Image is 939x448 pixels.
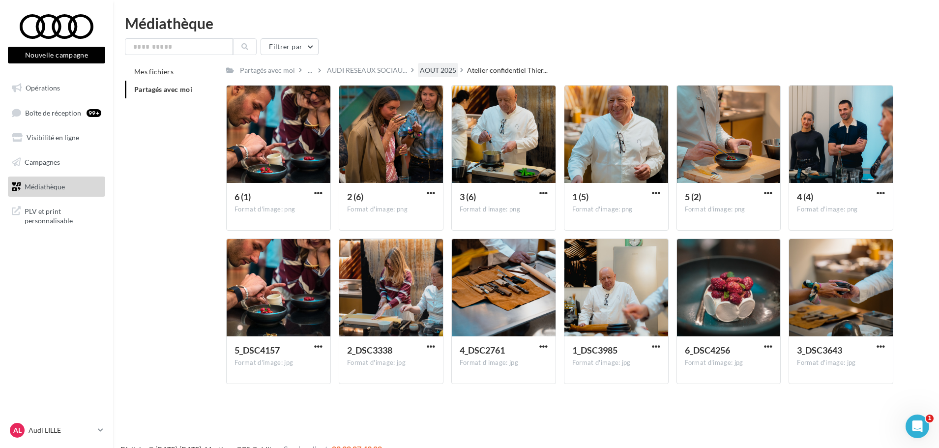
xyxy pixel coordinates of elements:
[235,191,251,202] span: 6 (1)
[235,358,323,367] div: Format d'image: jpg
[906,415,929,438] iframe: Intercom live chat
[572,358,660,367] div: Format d'image: jpg
[235,205,323,214] div: Format d'image: png
[6,78,107,98] a: Opérations
[125,16,927,30] div: Médiathèque
[460,345,505,356] span: 4_DSC2761
[797,205,885,214] div: Format d'image: png
[8,421,105,440] a: AL Audi LILLE
[8,47,105,63] button: Nouvelle campagne
[685,358,773,367] div: Format d'image: jpg
[347,205,435,214] div: Format d'image: png
[460,205,548,214] div: Format d'image: png
[347,191,363,202] span: 2 (6)
[25,158,60,166] span: Campagnes
[306,63,314,77] div: ...
[29,425,94,435] p: Audi LILLE
[347,345,392,356] span: 2_DSC3338
[797,358,885,367] div: Format d'image: jpg
[25,205,101,226] span: PLV et print personnalisable
[26,84,60,92] span: Opérations
[797,191,813,202] span: 4 (4)
[13,425,22,435] span: AL
[797,345,842,356] span: 3_DSC3643
[134,67,174,76] span: Mes fichiers
[420,65,456,75] div: AOUT 2025
[467,65,548,75] span: Atelier confidentiel Thier...
[25,108,81,117] span: Boîte de réception
[327,65,407,75] span: AUDI RESEAUX SOCIAU...
[240,65,295,75] div: Partagés avec moi
[572,191,588,202] span: 1 (5)
[27,133,79,142] span: Visibilité en ligne
[235,345,280,356] span: 5_DSC4157
[460,358,548,367] div: Format d'image: jpg
[6,152,107,173] a: Campagnes
[685,205,773,214] div: Format d'image: png
[6,102,107,123] a: Boîte de réception99+
[685,345,730,356] span: 6_DSC4256
[572,345,617,356] span: 1_DSC3985
[6,177,107,197] a: Médiathèque
[926,415,934,422] span: 1
[460,191,476,202] span: 3 (6)
[6,127,107,148] a: Visibilité en ligne
[6,201,107,230] a: PLV et print personnalisable
[134,85,192,93] span: Partagés avec moi
[25,182,65,190] span: Médiathèque
[87,109,101,117] div: 99+
[261,38,319,55] button: Filtrer par
[572,205,660,214] div: Format d'image: png
[685,191,701,202] span: 5 (2)
[347,358,435,367] div: Format d'image: jpg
